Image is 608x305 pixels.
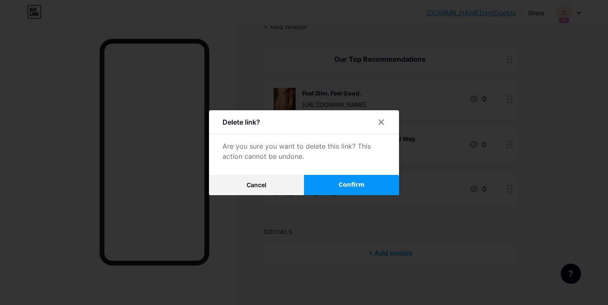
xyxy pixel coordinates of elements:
[223,141,385,161] div: Are you sure you want to delete this link? This action cannot be undone.
[209,175,304,195] button: Cancel
[304,175,399,195] button: Confirm
[247,181,266,188] span: Cancel
[339,180,365,189] span: Confirm
[223,117,260,127] div: Delete link?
